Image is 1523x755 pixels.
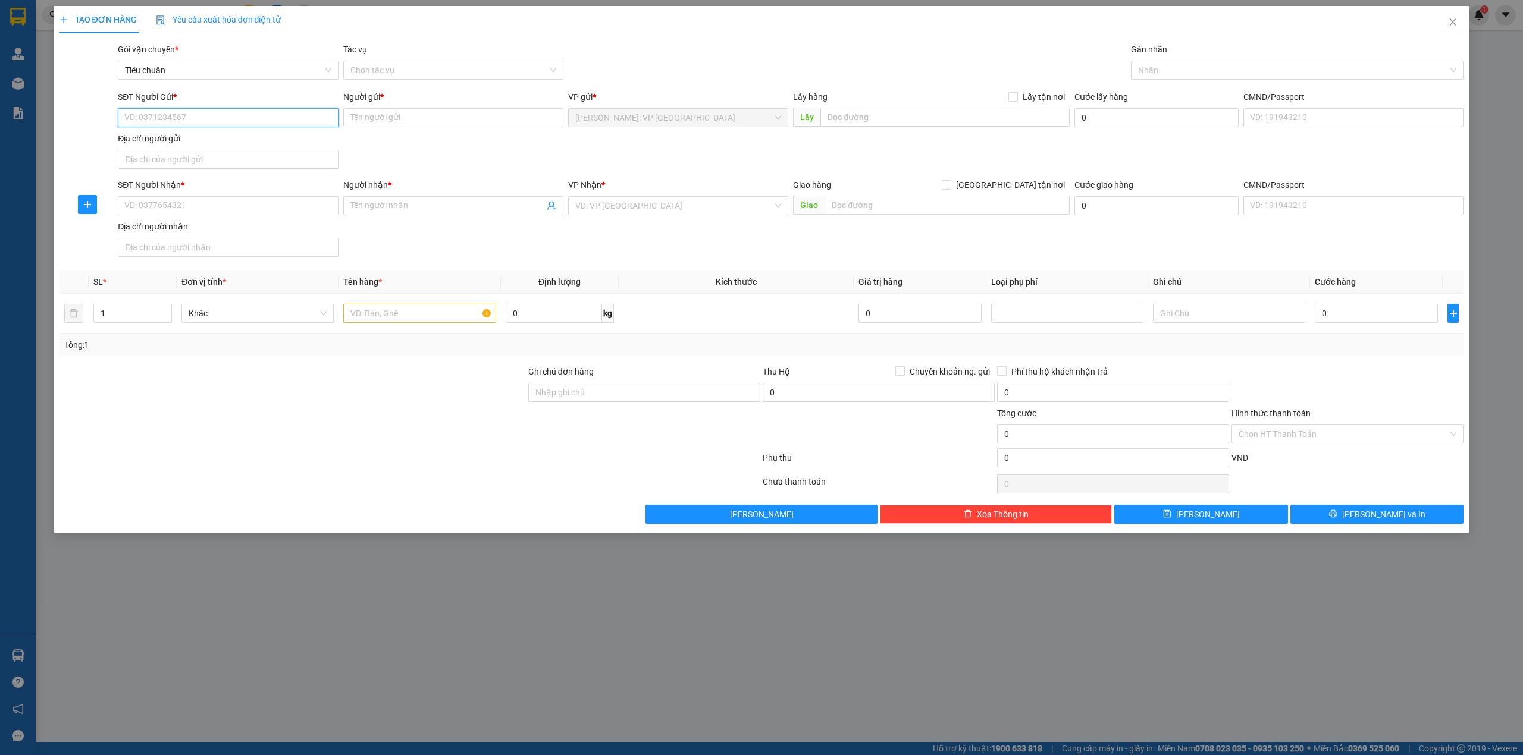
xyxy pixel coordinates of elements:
[905,365,995,378] span: Chuyển khoản ng. gửi
[538,277,581,287] span: Định lượng
[730,508,794,521] span: [PERSON_NAME]
[997,408,1036,418] span: Tổng cước
[156,15,281,24] span: Yêu cầu xuất hóa đơn điện tử
[343,178,563,191] div: Người nhận
[880,505,1112,524] button: deleteXóa Thông tin
[793,108,820,127] span: Lấy
[1074,180,1133,190] label: Cước giao hàng
[1231,453,1248,463] span: VND
[1163,509,1171,519] span: save
[156,15,165,25] img: icon
[1074,108,1239,127] input: Cước lấy hàng
[1448,309,1458,318] span: plus
[528,383,760,402] input: Ghi chú đơn hàng
[181,277,226,287] span: Đơn vị tính
[64,338,587,351] div: Tổng: 1
[118,90,338,103] div: SĐT Người Gửi
[547,201,556,210] span: user-add
[986,270,1148,294] th: Loại phụ phí
[793,196,825,215] span: Giao
[1315,277,1356,287] span: Cước hàng
[858,304,982,323] input: 0
[343,45,367,54] label: Tác vụ
[125,61,331,79] span: Tiêu chuẩn
[1329,509,1337,519] span: printer
[59,15,68,24] span: plus
[951,178,1070,191] span: [GEOGRAPHIC_DATA] tận nơi
[761,451,996,472] div: Phụ thu
[1148,270,1310,294] th: Ghi chú
[716,277,757,287] span: Kích thước
[118,220,338,233] div: Địa chỉ người nhận
[118,132,338,145] div: Địa chỉ người gửi
[1243,178,1464,191] div: CMND/Passport
[793,180,831,190] span: Giao hàng
[964,509,972,519] span: delete
[189,304,327,322] span: Khác
[64,304,83,323] button: delete
[1243,90,1464,103] div: CMND/Passport
[1114,505,1288,524] button: save[PERSON_NAME]
[118,238,338,257] input: Địa chỉ của người nhận
[79,200,96,209] span: plus
[1007,365,1113,378] span: Phí thu hộ khách nhận trả
[343,277,382,287] span: Tên hàng
[59,15,137,24] span: TẠO ĐƠN HÀNG
[793,92,828,102] span: Lấy hàng
[118,45,178,54] span: Gói vận chuyển
[528,367,594,376] label: Ghi chú đơn hàng
[568,90,788,103] div: VP gửi
[977,508,1029,521] span: Xóa Thông tin
[763,367,790,376] span: Thu Hộ
[1153,304,1305,323] input: Ghi Chú
[820,108,1070,127] input: Dọc đường
[1436,6,1469,39] button: Close
[568,180,601,190] span: VP Nhận
[1176,508,1240,521] span: [PERSON_NAME]
[1447,304,1459,323] button: plus
[575,109,781,127] span: Hồ Chí Minh: VP Quận Tân Phú
[343,90,563,103] div: Người gửi
[1131,45,1167,54] label: Gán nhãn
[78,195,97,214] button: plus
[1231,408,1311,418] label: Hình thức thanh toán
[343,304,496,323] input: VD: Bàn, Ghế
[1074,92,1128,102] label: Cước lấy hàng
[1342,508,1425,521] span: [PERSON_NAME] và In
[118,178,338,191] div: SĐT Người Nhận
[1290,505,1464,524] button: printer[PERSON_NAME] và In
[1448,17,1458,27] span: close
[645,505,878,524] button: [PERSON_NAME]
[1018,90,1070,103] span: Lấy tận nơi
[118,150,338,169] input: Địa chỉ của người gửi
[602,304,614,323] span: kg
[93,277,103,287] span: SL
[825,196,1070,215] input: Dọc đường
[761,475,996,496] div: Chưa thanh toán
[1074,196,1239,215] input: Cước giao hàng
[858,277,902,287] span: Giá trị hàng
